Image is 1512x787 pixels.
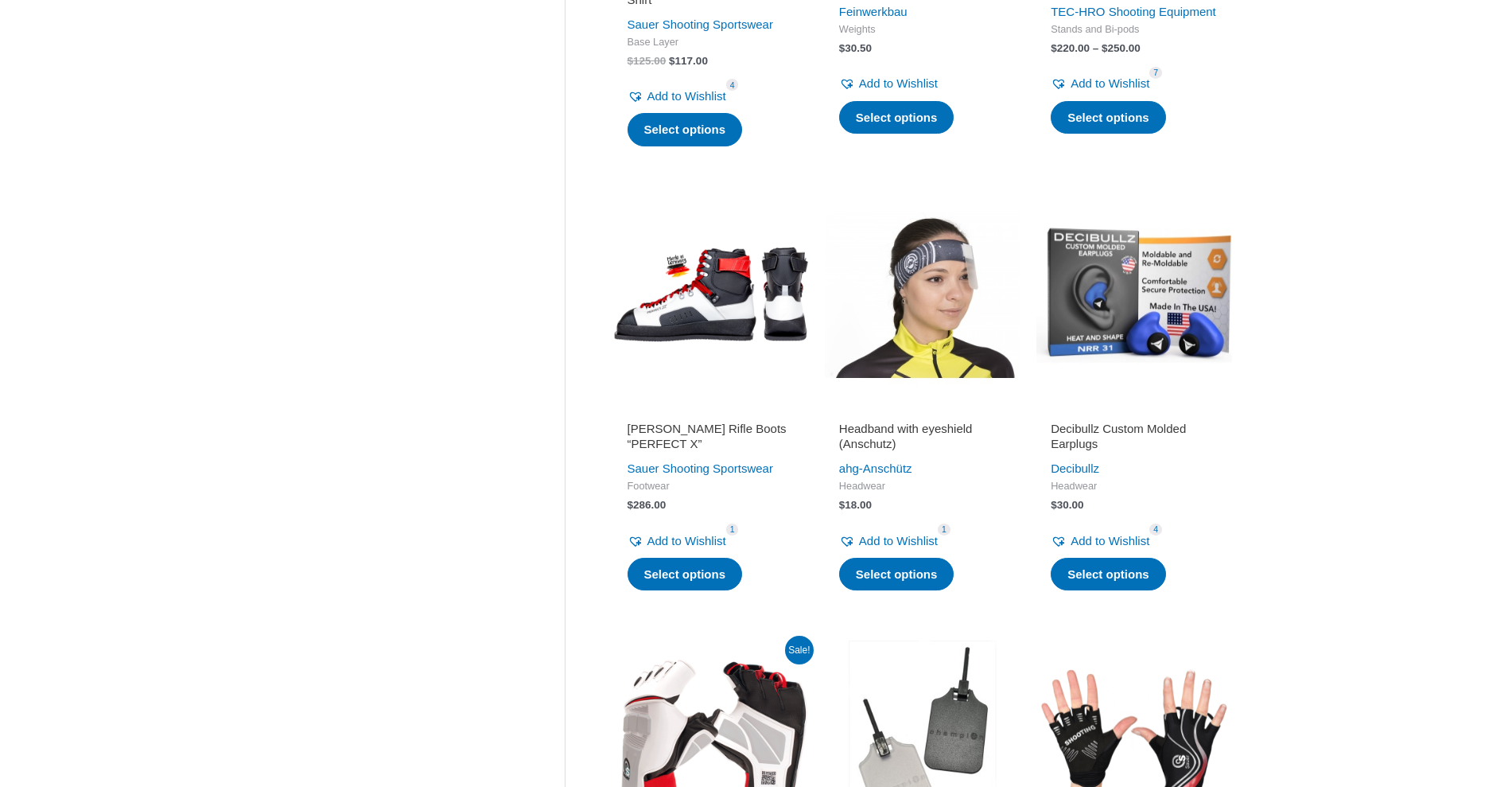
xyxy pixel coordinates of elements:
img: Headband with eyeshield (Anschutz) [825,197,1020,392]
span: $ [1051,499,1057,511]
bdi: 30.00 [1051,499,1083,511]
span: $ [839,499,845,511]
a: Add to Wishlist [628,85,726,107]
a: Select options for “Headband with eyeshield (Anschutz)” [839,558,954,591]
span: Weights [839,23,1006,37]
span: 4 [1149,524,1162,536]
a: Add to Wishlist [1051,530,1149,552]
span: Base Layer [628,36,795,49]
a: Select options for “Seamless Underwear Technical Shirt” [628,113,743,146]
span: $ [1102,42,1108,54]
span: 1 [726,524,739,536]
span: 7 [1149,67,1162,79]
bdi: 220.00 [1051,42,1090,54]
a: Sauer Shooting Sportswear [628,18,773,31]
a: Add to Wishlist [839,72,938,95]
a: Add to Wishlist [1051,72,1149,95]
span: Footwear [628,480,795,493]
bdi: 18.00 [839,499,872,511]
span: Headwear [839,480,1006,493]
a: TEC-HRO Shooting Equipment [1051,5,1216,18]
h2: [PERSON_NAME] Rifle Boots “PERFECT X” [628,421,795,452]
iframe: Customer reviews powered by Trustpilot [1051,402,1218,421]
span: Headwear [1051,480,1218,493]
span: Add to Wishlist [859,76,938,90]
iframe: Customer reviews powered by Trustpilot [628,402,795,421]
bdi: 30.50 [839,42,872,54]
img: PERFECT X [613,197,809,392]
a: [PERSON_NAME] Rifle Boots “PERFECT X” [628,421,795,458]
span: Add to Wishlist [1071,534,1149,547]
span: Stands and Bi-pods [1051,23,1218,37]
a: Feinwerkbau [839,5,908,18]
span: $ [669,55,675,67]
a: Select options for “TEC-HRO Carbon Tripod 3.0” [1051,101,1166,134]
a: Add to Wishlist [839,530,938,552]
h2: Headband with eyeshield (Anschutz) [839,421,1006,452]
bdi: 286.00 [628,499,667,511]
iframe: Customer reviews powered by Trustpilot [839,402,1006,421]
span: Add to Wishlist [859,534,938,547]
a: Add to Wishlist [628,530,726,552]
span: 4 [726,79,739,91]
bdi: 125.00 [628,55,667,67]
bdi: 250.00 [1102,42,1141,54]
span: – [1093,42,1099,54]
span: Sale! [785,636,814,664]
span: Add to Wishlist [647,89,726,103]
span: Add to Wishlist [647,534,726,547]
a: Select options for “SAUER Rifle Boots "PERFECT X"” [628,558,743,591]
span: $ [839,42,845,54]
a: ahg-Anschütz [839,462,912,475]
bdi: 117.00 [669,55,708,67]
a: Select options for “Decibullz Custom Molded Earplugs” [1051,558,1166,591]
span: $ [1051,42,1057,54]
a: Sauer Shooting Sportswear [628,462,773,475]
span: 1 [938,524,950,536]
span: Add to Wishlist [1071,76,1149,90]
img: Decibullz Custom Molded Earplugs [1036,197,1232,392]
a: Headband with eyeshield (Anschutz) [839,421,1006,458]
span: $ [628,499,634,511]
a: Select options for “FWB Pile Weight” [839,101,954,134]
a: Decibullz Custom Molded Earplugs [1051,421,1218,458]
span: $ [628,55,634,67]
h2: Decibullz Custom Molded Earplugs [1051,421,1218,452]
a: Decibullz [1051,462,1099,475]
